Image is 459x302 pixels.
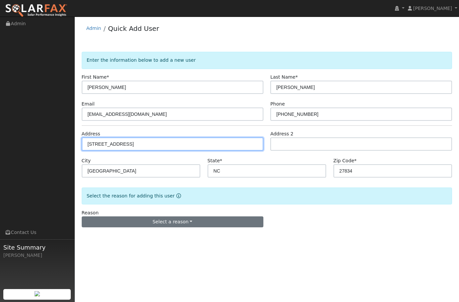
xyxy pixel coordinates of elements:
div: Enter the information below to add a new user [82,52,452,69]
span: Site Summary [3,243,71,252]
a: Reason for new user [175,193,181,198]
label: Phone [270,101,285,108]
a: Quick Add User [108,25,159,33]
span: [PERSON_NAME] [413,6,452,11]
label: City [82,157,91,164]
div: Select the reason for adding this user [82,188,452,204]
label: State [208,157,222,164]
label: Reason [82,209,99,216]
label: Last Name [270,74,298,81]
span: Required [354,158,357,163]
button: Select a reason [82,216,263,228]
label: Address [82,130,100,137]
label: First Name [82,74,109,81]
div: [PERSON_NAME] [3,252,71,259]
span: Required [295,74,298,80]
label: Address 2 [270,130,294,137]
span: Required [220,158,222,163]
img: retrieve [35,291,40,296]
label: Zip Code [333,157,357,164]
span: Required [107,74,109,80]
a: Admin [86,26,101,31]
img: SolarFax [5,4,67,18]
label: Email [82,101,95,108]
